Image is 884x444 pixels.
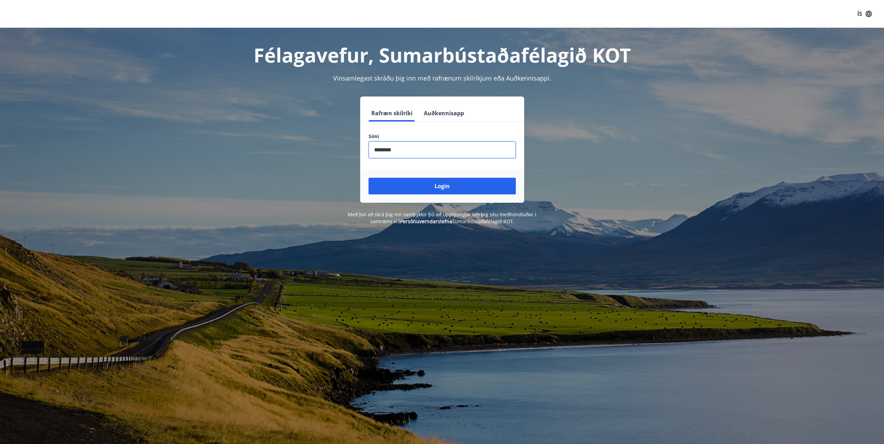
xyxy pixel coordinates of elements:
span: Með því að skrá þig inn samþykkir þú að upplýsingar um þig séu meðhöndlaðar í samræmi við Sumarbú... [348,211,536,225]
h1: Félagavefur, Sumarbústaðafélagið KOT [200,42,684,68]
a: Persónuverndarstefna [400,218,452,225]
label: Sími [369,133,516,140]
button: Auðkennisapp [421,105,467,122]
button: Login [369,178,516,194]
button: Rafræn skilríki [369,105,415,122]
button: ÍS [853,8,876,20]
span: Vinsamlegast skráðu þig inn með rafrænum skilríkjum eða Auðkennisappi. [333,74,551,82]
